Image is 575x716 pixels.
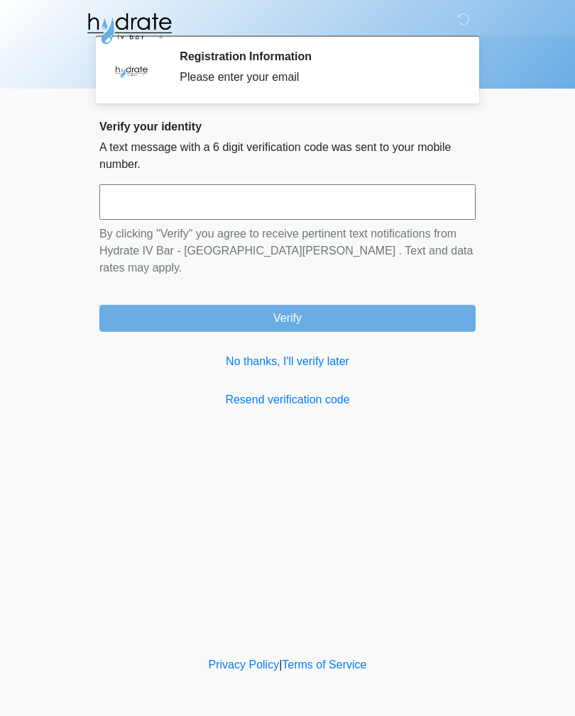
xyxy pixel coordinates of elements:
[99,120,476,133] h2: Verify your identity
[99,305,476,332] button: Verify
[99,391,476,408] a: Resend verification code
[282,659,366,671] a: Terms of Service
[209,659,280,671] a: Privacy Policy
[99,225,476,276] p: By clicking "Verify" you agree to receive pertinent text notifications from Hydrate IV Bar - [GEO...
[180,69,454,86] div: Please enter your email
[85,11,173,46] img: Hydrate IV Bar - Fort Collins Logo
[99,353,476,370] a: No thanks, I'll verify later
[99,139,476,173] p: A text message with a 6 digit verification code was sent to your mobile number.
[110,50,153,92] img: Agent Avatar
[279,659,282,671] a: |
